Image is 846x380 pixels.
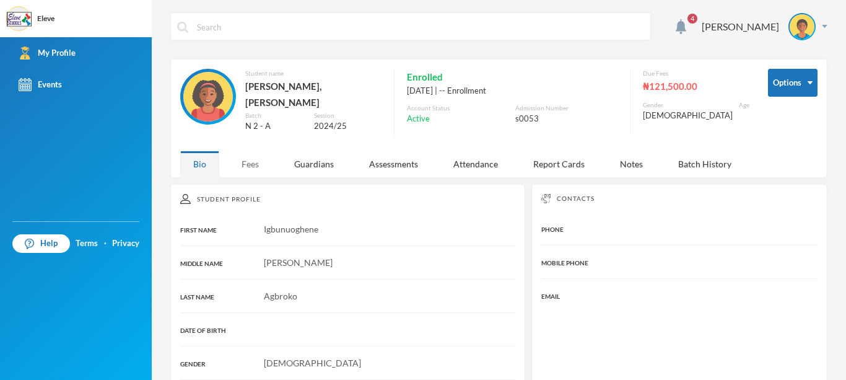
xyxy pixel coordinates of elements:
div: Batch [245,111,305,120]
div: Contacts [541,194,818,203]
span: Enrolled [407,69,443,85]
div: s0053 [515,113,617,125]
div: Assessments [356,151,431,177]
span: MOBILE PHONE [541,259,588,267]
div: My Profile [19,46,76,60]
img: search [177,22,188,33]
div: Age [739,100,749,110]
a: Privacy [112,237,139,250]
span: DATE OF BIRTH [180,327,226,334]
div: Report Cards [520,151,598,177]
div: Eleve [37,13,55,24]
a: Terms [76,237,98,250]
span: [PERSON_NAME] [264,257,333,268]
div: Student name [245,69,382,78]
div: Admission Number [515,104,617,113]
span: EMAIL [541,293,560,300]
span: 4 [687,14,697,24]
div: Notes [607,151,656,177]
span: PHONE [541,226,564,233]
div: [PERSON_NAME], [PERSON_NAME] [245,78,382,111]
a: Help [12,234,70,253]
div: Student Profile [180,194,515,204]
div: Bio [180,151,219,177]
div: ₦121,500.00 [643,78,749,94]
span: Active [407,113,430,125]
div: Due Fees [643,69,749,78]
div: Fees [229,151,272,177]
div: Session [314,111,381,120]
span: Agbroko [264,291,297,301]
div: N 2 - A [245,120,305,133]
div: [PERSON_NAME] [702,19,779,34]
div: Attendance [440,151,511,177]
span: [DEMOGRAPHIC_DATA] [264,358,361,368]
img: STUDENT [790,14,814,39]
div: 2024/25 [314,120,381,133]
button: Options [768,69,818,97]
div: [DEMOGRAPHIC_DATA] [643,110,733,122]
img: STUDENT [183,72,233,122]
img: logo [7,7,32,32]
div: [DATE] | -- Enrollment [407,85,617,97]
div: Account Status [407,104,509,113]
div: Guardians [281,151,347,177]
div: · [104,237,107,250]
div: Batch History [665,151,744,177]
span: Igbunuoghene [264,224,318,234]
input: Search [196,13,644,41]
div: Gender [643,100,733,110]
div: Events [19,78,62,91]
